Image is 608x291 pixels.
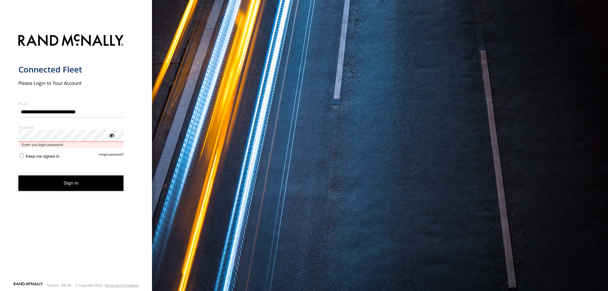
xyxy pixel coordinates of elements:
label: Email [18,101,124,106]
span: Keep me signed in [26,154,59,159]
h1: Connected Fleet [18,64,124,75]
input: Keep me signed in [20,154,24,158]
img: Rand McNally [18,33,124,49]
a: Visit our Website [14,282,43,288]
div: Version: 306.00 [47,283,71,287]
button: Sign in [18,175,124,191]
span: Enter you login password [18,142,124,148]
h2: Please Login to Your Account [18,80,124,86]
div: ViewPassword [108,132,115,138]
a: Forgot password? [99,153,124,159]
a: Terms and Conditions [105,283,138,287]
div: © Copyright 2025 - [75,283,138,287]
label: Password [18,125,124,130]
form: main [18,30,134,282]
